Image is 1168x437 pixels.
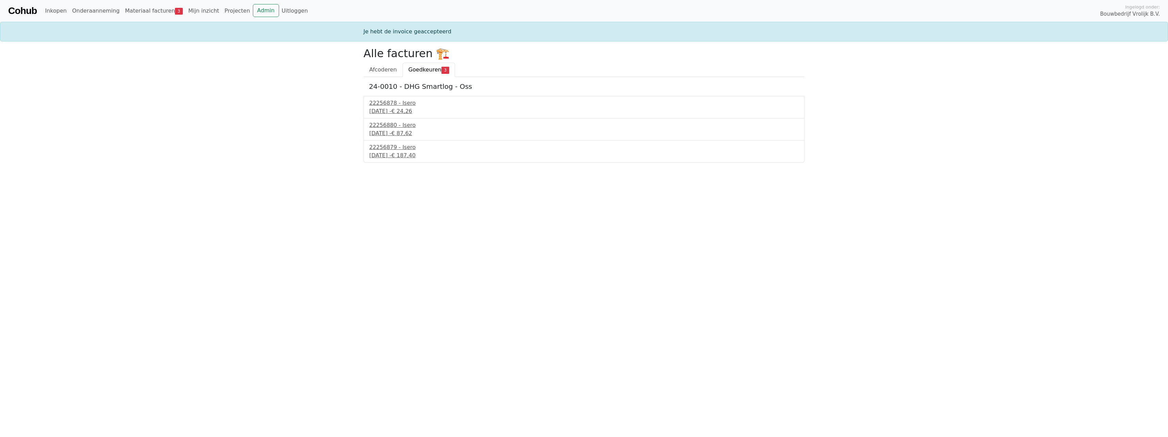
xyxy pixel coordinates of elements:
[369,129,799,137] div: [DATE] -
[8,3,37,19] a: Cohub
[369,151,799,160] div: [DATE] -
[369,99,799,115] a: 22256878 - Isero[DATE] -€ 24,26
[369,121,799,137] a: 22256880 - Isero[DATE] -€ 87,62
[403,63,455,77] a: Goedkeuren3
[391,152,416,159] span: € 187,40
[408,66,441,73] span: Goedkeuren
[185,4,222,18] a: Mijn inzicht
[1125,4,1160,10] span: Ingelogd onder:
[69,4,122,18] a: Onderaanneming
[369,99,799,107] div: 22256878 - Isero
[279,4,311,18] a: Uitloggen
[1100,10,1160,18] span: Bouwbedrijf Vrolijk B.V.
[222,4,253,18] a: Projecten
[42,4,69,18] a: Inkopen
[369,143,799,160] a: 22256879 - Isero[DATE] -€ 187,40
[122,4,185,18] a: Materiaal facturen3
[391,130,412,136] span: € 87,62
[369,107,799,115] div: [DATE] -
[369,66,397,73] span: Afcoderen
[363,47,805,60] h2: Alle facturen 🏗️
[369,121,799,129] div: 22256880 - Isero
[363,63,403,77] a: Afcoderen
[175,8,183,15] span: 3
[441,67,449,74] span: 3
[391,108,412,114] span: € 24,26
[253,4,279,17] a: Admin
[369,143,799,151] div: 22256879 - Isero
[369,82,799,91] h5: 24-0010 - DHG Smartlog - Oss
[359,28,809,36] div: Je hebt de invoice geaccepteerd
